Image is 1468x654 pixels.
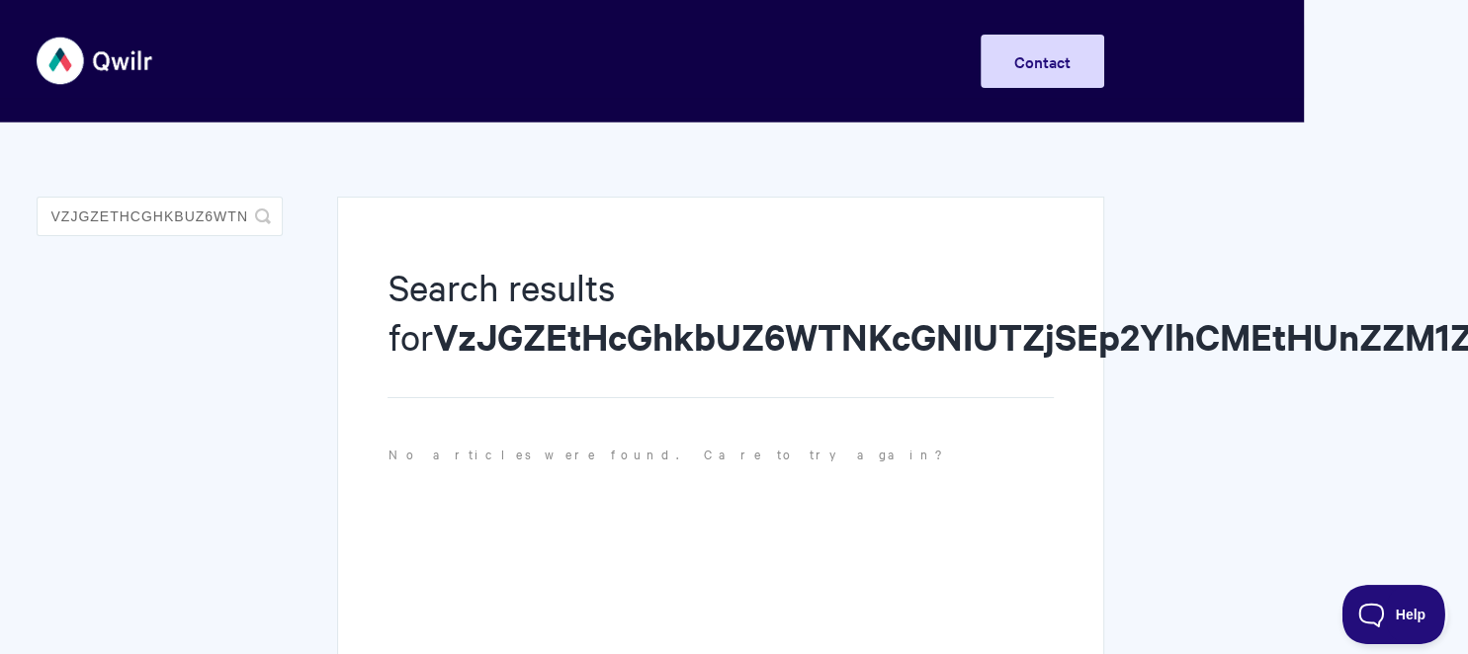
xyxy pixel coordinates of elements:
[1342,585,1448,644] iframe: Toggle Customer Support
[37,197,283,236] input: Search
[388,444,1053,465] p: No articles were found. Care to try again?
[388,262,1053,398] h1: Search results for
[981,35,1104,88] a: Contact
[37,24,154,98] img: Qwilr Help Center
